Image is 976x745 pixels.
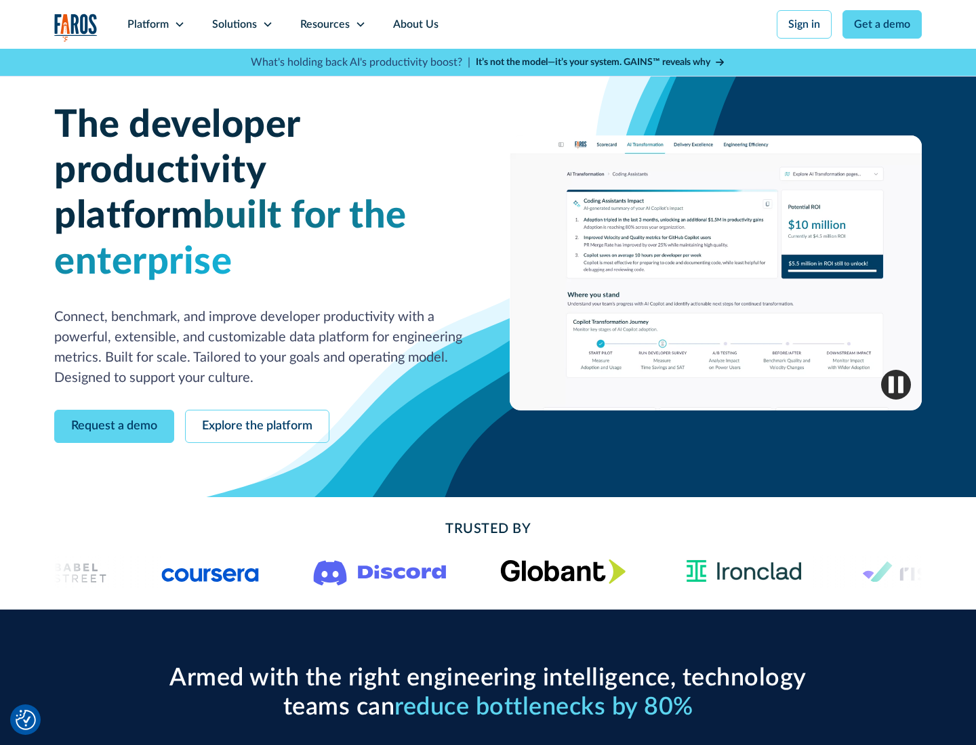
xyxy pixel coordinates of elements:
a: It’s not the model—it’s your system. GAINS™ reveals why [476,56,725,70]
img: Logo of the online learning platform Coursera. [161,561,259,582]
p: What's holding back AI's productivity boost? | [251,54,470,70]
a: Sign in [777,10,832,39]
strong: It’s not the model—it’s your system. GAINS™ reveals why [476,58,710,67]
img: Ironclad Logo [680,555,808,588]
a: Get a demo [842,10,922,39]
a: Request a demo [54,410,174,443]
img: Logo of the analytics and reporting company Faros. [54,14,98,41]
img: Pause video [881,370,911,400]
span: built for the enterprise [54,197,407,280]
div: Platform [127,16,169,33]
a: Explore the platform [185,410,329,443]
img: Globant's logo [500,559,626,584]
div: Resources [300,16,350,33]
span: reduce bottlenecks by 80% [394,695,693,719]
h2: Armed with the right engineering intelligence, technology teams can [163,664,813,722]
img: Logo of the communication platform Discord. [313,557,446,586]
img: Revisit consent button [16,710,36,730]
button: Cookie Settings [16,710,36,730]
p: Connect, benchmark, and improve developer productivity with a powerful, extensible, and customiza... [54,307,466,388]
div: Solutions [212,16,257,33]
a: home [54,14,98,41]
h2: Trusted By [163,519,813,539]
h1: The developer productivity platform [54,103,466,285]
